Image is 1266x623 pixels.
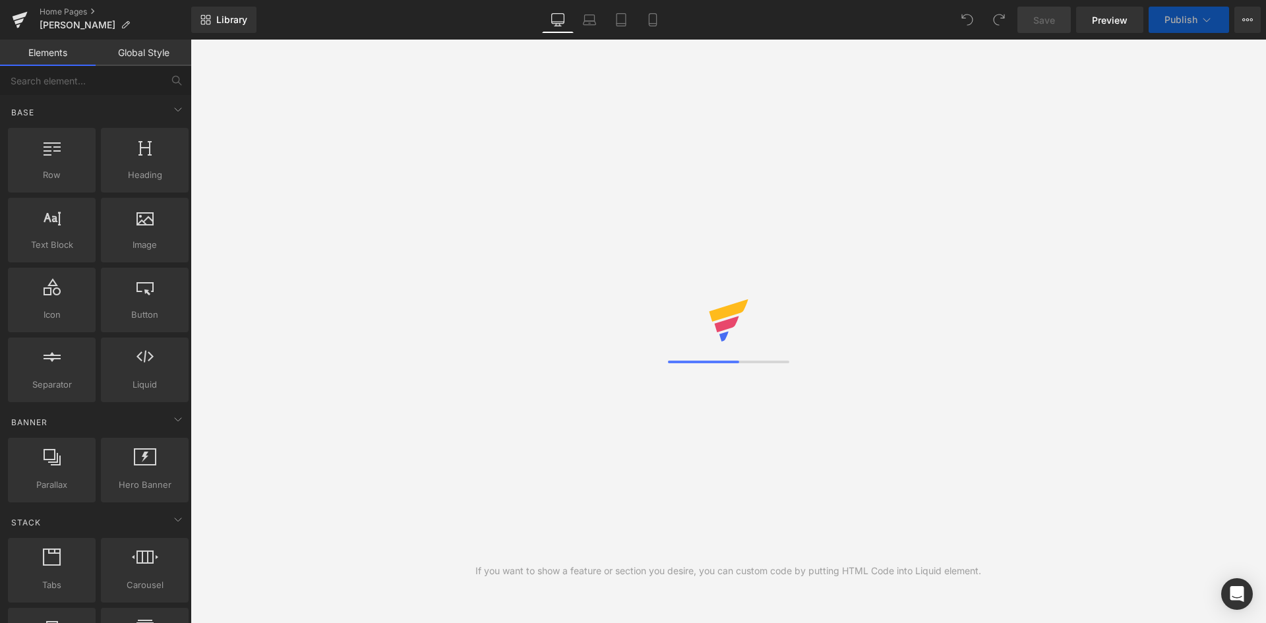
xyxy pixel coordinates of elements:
a: Global Style [96,40,191,66]
span: [PERSON_NAME] [40,20,115,30]
a: Laptop [574,7,605,33]
div: Open Intercom Messenger [1221,578,1253,610]
a: Mobile [637,7,669,33]
a: Home Pages [40,7,191,17]
button: Redo [986,7,1012,33]
a: Preview [1076,7,1143,33]
span: Liquid [105,378,185,392]
div: If you want to show a feature or section you desire, you can custom code by putting HTML Code int... [475,564,981,578]
a: Desktop [542,7,574,33]
span: Preview [1092,13,1128,27]
span: Library [216,14,247,26]
span: Tabs [12,578,92,592]
a: New Library [191,7,256,33]
a: Tablet [605,7,637,33]
span: Hero Banner [105,478,185,492]
span: Button [105,308,185,322]
span: Separator [12,378,92,392]
span: Icon [12,308,92,322]
span: Text Block [12,238,92,252]
button: Undo [954,7,980,33]
span: Heading [105,168,185,182]
span: Row [12,168,92,182]
span: Parallax [12,478,92,492]
span: Save [1033,13,1055,27]
span: Base [10,106,36,119]
span: Banner [10,416,49,429]
span: Carousel [105,578,185,592]
span: Stack [10,516,42,529]
span: Publish [1164,15,1197,25]
span: Image [105,238,185,252]
button: Publish [1149,7,1229,33]
button: More [1234,7,1261,33]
